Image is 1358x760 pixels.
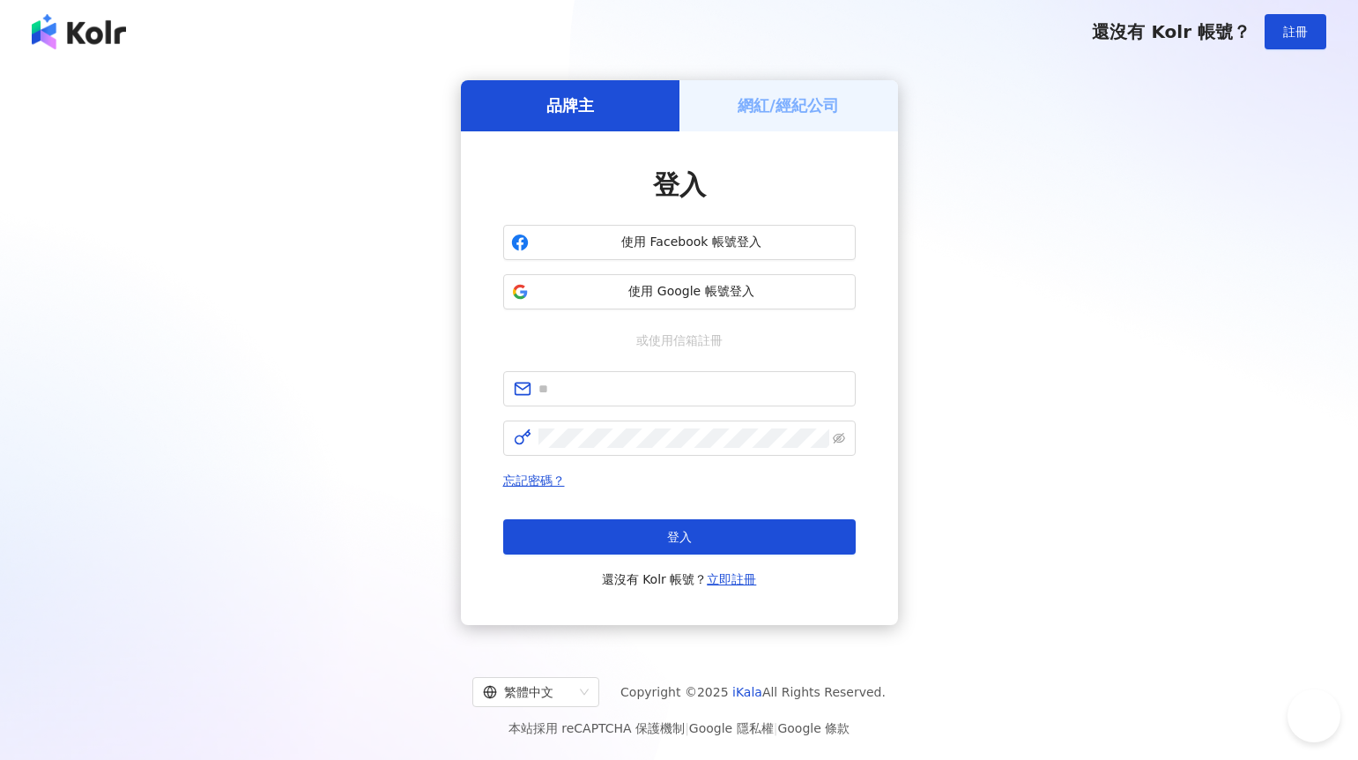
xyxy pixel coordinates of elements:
span: 還沒有 Kolr 帳號？ [1092,21,1250,42]
span: eye-invisible [833,432,845,444]
button: 使用 Google 帳號登入 [503,274,856,309]
img: logo [32,14,126,49]
button: 註冊 [1265,14,1326,49]
span: 本站採用 reCAPTCHA 保護機制 [508,718,850,739]
a: Google 條款 [777,721,850,735]
span: | [685,721,689,735]
button: 使用 Facebook 帳號登入 [503,225,856,260]
span: | [774,721,778,735]
span: Copyright © 2025 All Rights Reserved. [620,682,886,703]
a: 忘記密碼？ [503,473,565,488]
h5: 品牌主 [546,94,594,116]
span: 或使用信箱註冊 [624,331,735,350]
span: 使用 Facebook 帳號登入 [536,234,848,251]
button: 登入 [503,519,856,555]
span: 註冊 [1283,25,1308,39]
a: Google 隱私權 [689,721,774,735]
span: 登入 [667,530,692,544]
span: 登入 [653,169,706,200]
a: 立即註冊 [707,572,756,586]
div: 繁體中文 [483,678,573,706]
iframe: Help Scout Beacon - Open [1288,689,1340,742]
span: 使用 Google 帳號登入 [536,283,848,301]
a: iKala [732,685,762,699]
span: 還沒有 Kolr 帳號？ [602,569,757,590]
h5: 網紅/經紀公司 [738,94,839,116]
